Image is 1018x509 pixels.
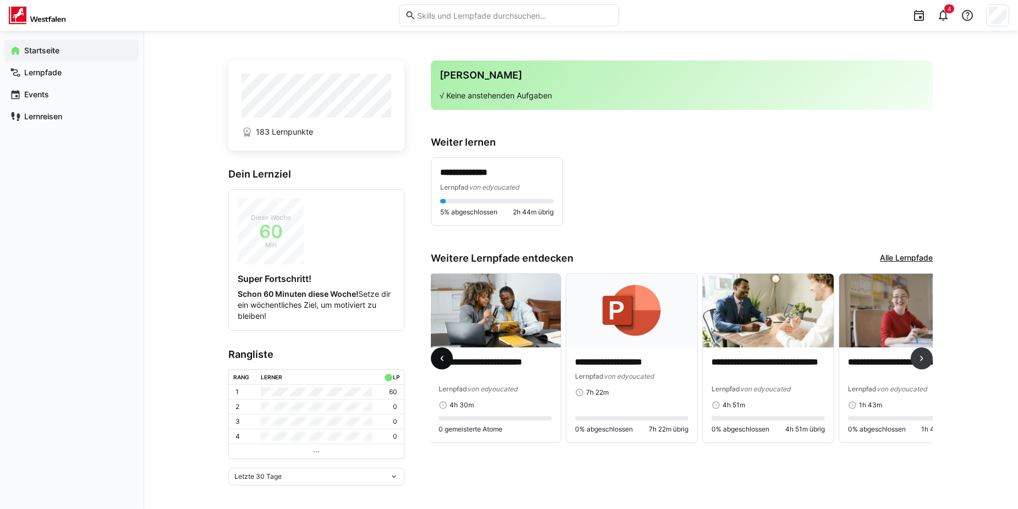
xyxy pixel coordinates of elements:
[261,374,282,380] div: Lerner
[233,374,249,380] div: Rang
[389,388,397,396] p: 60
[723,401,745,410] span: 4h 51m
[839,274,970,347] img: image
[649,425,688,434] span: 7h 22m übrig
[439,385,467,393] span: Lernpfad
[256,126,313,137] span: 183 Lernpunkte
[393,417,397,426] p: 0
[431,136,933,148] h3: Weiter lernen
[439,425,502,434] span: 0 gemeisterte Atome
[711,425,769,434] span: 0% abgeschlossen
[440,90,924,101] p: √ Keine anstehenden Aufgaben
[711,385,740,393] span: Lernpfad
[236,417,240,426] p: 3
[575,372,604,380] span: Lernpfad
[469,183,519,191] span: von edyoucated
[238,289,395,322] p: Setze dir ein wöchentliches Ziel, um motiviert zu bleiben!
[228,168,404,180] h3: Dein Lernziel
[393,432,397,441] p: 0
[921,425,961,434] span: 1h 43m übrig
[440,208,497,217] span: 5% abgeschlossen
[859,401,882,410] span: 1h 43m
[703,274,834,347] img: image
[877,385,927,393] span: von edyoucated
[234,472,282,481] span: Letzte 30 Tage
[440,183,469,191] span: Lernpfad
[238,289,358,298] strong: Schon 60 Minuten diese Woche!
[880,252,933,264] a: Alle Lernpfade
[604,372,654,380] span: von edyoucated
[228,348,404,361] h3: Rangliste
[440,69,924,81] h3: [PERSON_NAME]
[575,425,633,434] span: 0% abgeschlossen
[740,385,790,393] span: von edyoucated
[566,274,697,347] img: image
[467,385,517,393] span: von edyoucated
[393,402,397,411] p: 0
[586,388,609,397] span: 7h 22m
[238,273,395,284] h4: Super Fortschritt!
[848,425,906,434] span: 0% abgeschlossen
[393,374,399,380] div: LP
[948,5,951,12] span: 4
[236,388,239,396] p: 1
[416,10,613,20] input: Skills und Lernpfade durchsuchen…
[236,402,239,411] p: 2
[430,274,561,347] img: image
[450,401,474,410] span: 4h 30m
[848,385,877,393] span: Lernpfad
[236,432,240,441] p: 4
[785,425,825,434] span: 4h 51m übrig
[513,208,554,217] span: 2h 44m übrig
[431,252,573,264] h3: Weitere Lernpfade entdecken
